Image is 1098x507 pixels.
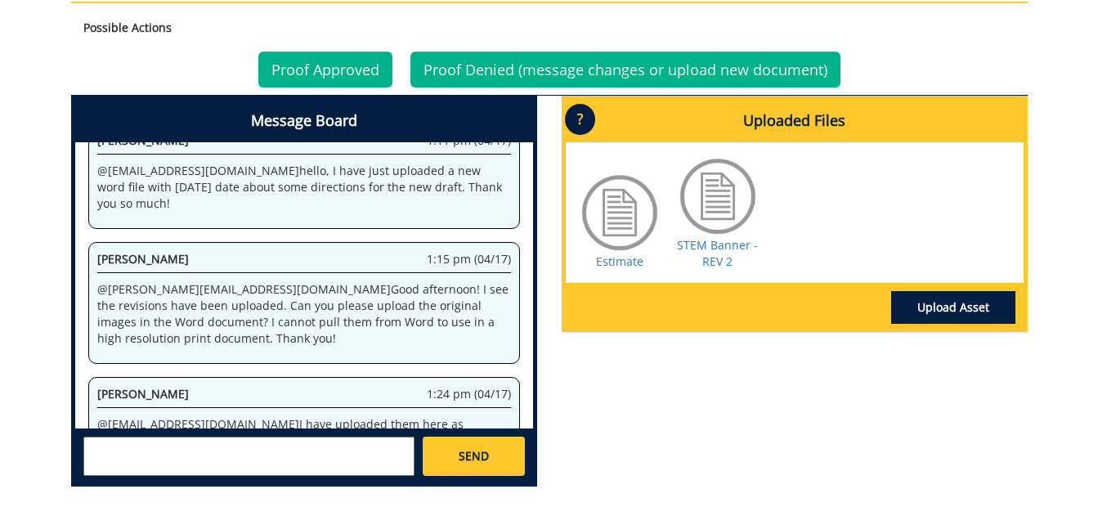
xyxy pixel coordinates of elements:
p: @ [PERSON_NAME][EMAIL_ADDRESS][DOMAIN_NAME] Good afternoon! I see the revisions have been uploade... [97,281,511,347]
a: Upload Asset [891,291,1015,324]
span: [PERSON_NAME] [97,251,189,267]
a: Estimate [596,253,643,269]
p: @ [EMAIL_ADDRESS][DOMAIN_NAME] I have uploaded them here as separate assets, please let me know i... [97,416,511,465]
p: @ [EMAIL_ADDRESS][DOMAIN_NAME] hello, I have just uploaded a new word file with [DATE] date about... [97,163,511,212]
a: Proof Denied (message changes or upload new document) [410,52,840,87]
h4: Uploaded Files [566,100,1024,142]
span: SEND [459,448,489,464]
span: 1:24 pm (04/17) [427,386,511,402]
h4: Message Board [75,100,533,142]
a: SEND [423,437,524,476]
p: ? [565,104,595,135]
span: 1:15 pm (04/17) [427,251,511,267]
textarea: messageToSend [83,437,415,476]
span: [PERSON_NAME] [97,386,189,402]
a: Proof Approved [258,52,392,87]
strong: Possible Actions [83,20,172,35]
a: STEM Banner - REV 2 [677,237,758,269]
